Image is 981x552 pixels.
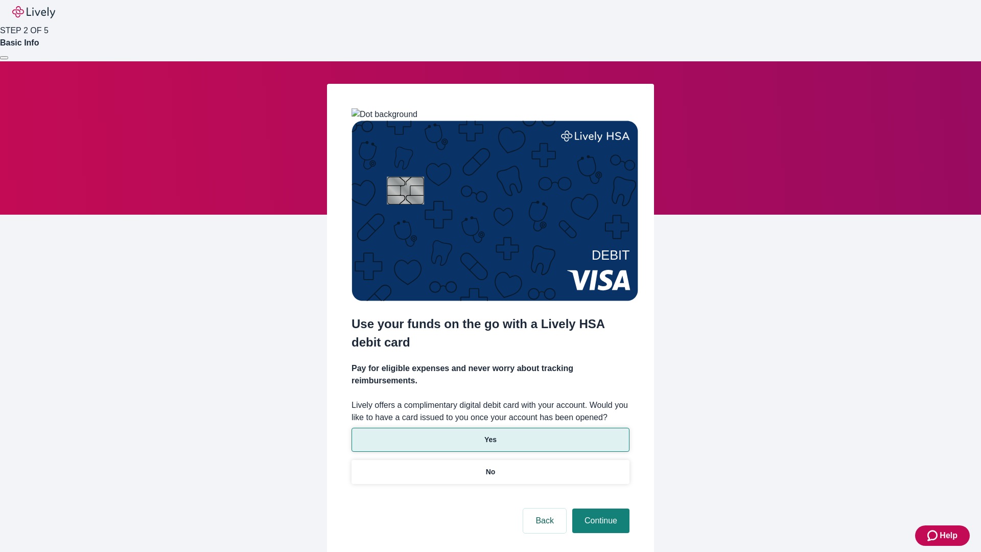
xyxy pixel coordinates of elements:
[352,428,629,452] button: Yes
[352,315,629,352] h2: Use your funds on the go with a Lively HSA debit card
[352,362,629,387] h4: Pay for eligible expenses and never worry about tracking reimbursements.
[486,467,496,477] p: No
[927,530,940,542] svg: Zendesk support icon
[352,460,629,484] button: No
[352,108,417,121] img: Dot background
[352,399,629,424] label: Lively offers a complimentary digital debit card with your account. Would you like to have a card...
[940,530,957,542] span: Help
[12,6,55,18] img: Lively
[352,121,638,301] img: Debit card
[484,434,497,445] p: Yes
[523,509,566,533] button: Back
[572,509,629,533] button: Continue
[915,525,970,546] button: Zendesk support iconHelp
